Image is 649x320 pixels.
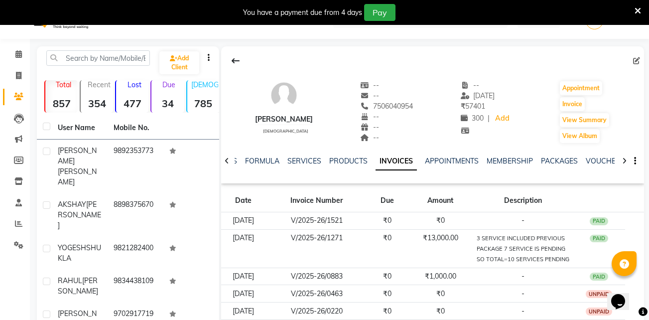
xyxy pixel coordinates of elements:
[225,51,246,70] div: Back to Client
[58,276,82,285] span: RAHUL
[159,51,199,74] a: Add Client
[287,157,321,165] a: SERVICES
[560,129,600,143] button: View Album
[108,117,163,140] th: Mobile No.
[360,133,379,142] span: --
[487,157,533,165] a: MEMBERSHIP
[108,193,163,237] td: 8898375670
[120,80,148,89] p: Lost
[153,80,184,89] p: Due
[367,268,407,285] td: ₹0
[221,303,266,320] td: [DATE]
[488,113,490,124] span: |
[367,229,407,268] td: ₹0
[221,285,266,303] td: [DATE]
[407,303,473,320] td: ₹0
[590,217,609,225] div: PAID
[266,268,368,285] td: V/2025-26/0883
[586,290,613,298] div: UNPAID
[221,229,266,268] td: [DATE]
[221,268,266,285] td: [DATE]
[58,243,86,252] span: YOGESH
[521,289,524,298] span: -
[461,114,484,123] span: 300
[187,97,220,110] strong: 785
[494,112,511,126] a: Add
[255,114,313,125] div: [PERSON_NAME]
[245,157,279,165] a: FORMULA
[541,157,578,165] a: PACKAGES
[560,97,585,111] button: Invoice
[521,307,524,316] span: -
[266,212,368,230] td: V/2025-26/1521
[360,123,379,132] span: --
[58,200,101,230] span: [PERSON_NAME]
[461,91,495,100] span: [DATE]
[407,229,473,268] td: ₹13,000.00
[116,97,148,110] strong: 477
[461,81,480,90] span: --
[586,308,613,316] div: UNPAID
[425,157,479,165] a: APPOINTMENTS
[81,97,113,110] strong: 354
[360,112,379,121] span: --
[590,273,609,281] div: PAID
[521,216,524,225] span: -
[108,237,163,270] td: 9821282400
[266,189,368,212] th: Invoice Number
[329,157,368,165] a: PRODUCTS
[560,113,609,127] button: View Summary
[58,200,86,209] span: AKSHAY
[108,270,163,303] td: 9834438109
[376,153,417,170] a: INVOICES
[360,91,379,100] span: --
[49,80,78,89] p: Total
[221,189,266,212] th: Date
[477,235,569,263] small: 3 SERVICE INCLUDED PREVIOUS PACKAGE 7 SERVICE IS PENDING SO TOTAL=10 SERVICES PENDING
[263,129,308,134] span: [DEMOGRAPHIC_DATA]
[360,102,413,111] span: 7506040954
[461,102,465,111] span: ₹
[407,268,473,285] td: ₹1,000.00
[590,235,609,243] div: PAID
[45,97,78,110] strong: 857
[360,81,379,90] span: --
[221,212,266,230] td: [DATE]
[560,81,602,95] button: Appointment
[367,189,407,212] th: Due
[367,303,407,320] td: ₹0
[473,189,573,212] th: Description
[58,146,97,165] span: [PERSON_NAME]
[58,167,97,186] span: [PERSON_NAME]
[52,117,108,140] th: User Name
[586,157,625,165] a: VOUCHERS
[266,285,368,303] td: V/2025-26/0463
[269,80,299,110] img: avatar
[407,189,473,212] th: Amount
[607,280,639,310] iframe: chat widget
[266,303,368,320] td: V/2025-26/0220
[151,97,184,110] strong: 34
[367,212,407,230] td: ₹0
[46,50,150,66] input: Search by Name/Mobile/Email/Code
[266,229,368,268] td: V/2025-26/1271
[521,272,524,281] span: -
[367,285,407,303] td: ₹0
[243,7,362,18] div: You have a payment due from 4 days
[364,4,395,21] button: Pay
[407,285,473,303] td: ₹0
[461,102,485,111] span: 57401
[191,80,220,89] p: [DEMOGRAPHIC_DATA]
[108,140,163,193] td: 9892353773
[407,212,473,230] td: ₹0
[85,80,113,89] p: Recent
